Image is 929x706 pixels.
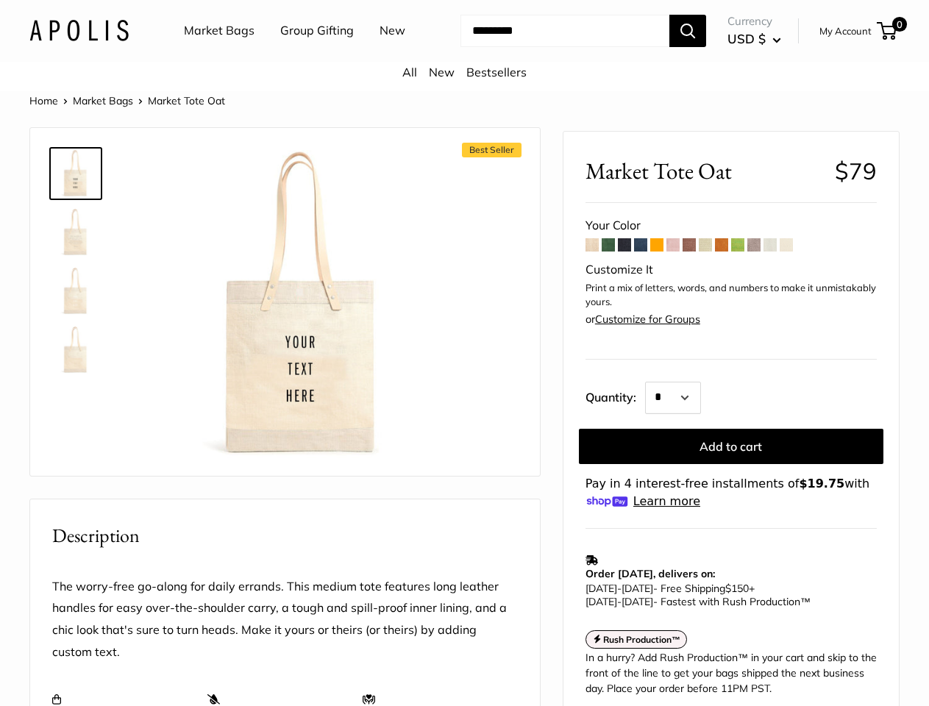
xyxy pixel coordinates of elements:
span: [DATE] [585,582,617,595]
nav: Breadcrumb [29,91,225,110]
button: USD $ [727,27,781,51]
a: New [429,65,455,79]
a: Group Gifting [280,20,354,42]
span: [DATE] [622,595,653,608]
span: - [617,595,622,608]
a: Market Tote Oat [49,206,102,259]
span: USD $ [727,31,766,46]
span: - [617,582,622,595]
input: Search... [460,15,669,47]
img: Market Tote Oat [52,209,99,256]
button: Add to cart [579,429,883,464]
strong: Rush Production™ [603,634,680,645]
a: Home [29,94,58,107]
label: Quantity: [585,377,645,414]
a: New [380,20,405,42]
span: Market Tote Oat [585,157,824,185]
a: Bestsellers [466,65,527,79]
a: Market Bags [73,94,133,107]
p: - Free Shipping + [585,582,869,608]
img: Market Tote Oat [52,150,99,197]
span: [DATE] [622,582,653,595]
img: Market Tote Oat [52,268,99,315]
span: 0 [892,17,907,32]
a: All [402,65,417,79]
a: Market Tote Oat [49,265,102,318]
p: The worry-free go-along for daily errands. This medium tote features long leather handles for eas... [52,576,518,664]
img: Market Tote Oat [52,327,99,374]
div: Customize It [585,259,877,281]
iframe: Sign Up via Text for Offers [12,650,157,694]
strong: Order [DATE], delivers on: [585,567,715,580]
div: Your Color [585,215,877,237]
a: Market Bags [184,20,255,42]
h2: Description [52,521,518,550]
span: Best Seller [462,143,522,157]
span: [DATE] [585,595,617,608]
a: 0 [878,22,897,40]
span: $150 [725,582,749,595]
img: Market Tote Oat [148,150,458,460]
button: Search [669,15,706,47]
div: or [585,310,700,329]
a: Market Tote Oat [49,147,102,200]
p: Print a mix of letters, words, and numbers to make it unmistakably yours. [585,281,877,310]
span: $79 [835,157,877,185]
span: Currency [727,11,781,32]
a: Customize for Groups [595,313,700,326]
a: My Account [819,22,872,40]
span: - Fastest with Rush Production™ [585,595,811,608]
span: Market Tote Oat [148,94,225,107]
a: Market Tote Oat [49,324,102,377]
img: Apolis [29,20,129,41]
